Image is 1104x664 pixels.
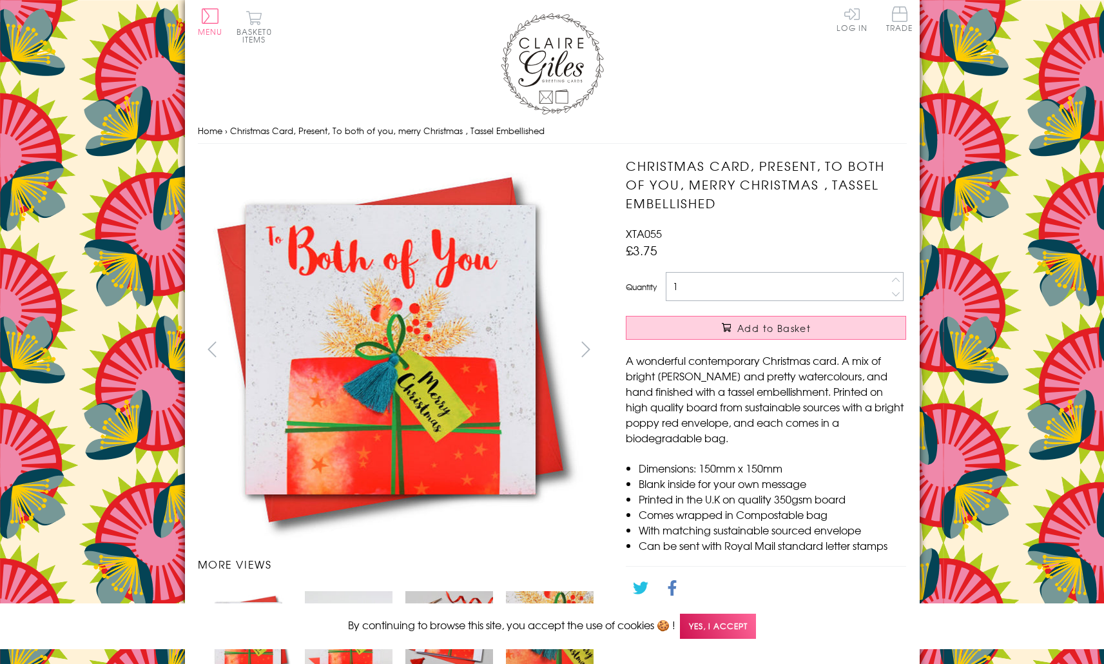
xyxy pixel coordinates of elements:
img: Claire Giles Greetings Cards [501,13,604,115]
p: A wonderful contemporary Christmas card. A mix of bright [PERSON_NAME] and pretty watercolours, a... [626,353,906,445]
li: Printed in the U.K on quality 350gsm board [639,491,906,507]
span: Trade [886,6,913,32]
li: Can be sent with Royal Mail standard letter stamps [639,538,906,553]
li: Blank inside for your own message [639,476,906,491]
h1: Christmas Card, Present, To both of you, merry Christmas , Tassel Embellished [626,157,906,212]
li: Dimensions: 150mm x 150mm [639,460,906,476]
button: next [571,335,600,364]
span: Menu [198,26,223,37]
span: XTA055 [626,226,662,241]
span: Add to Basket [737,322,811,335]
img: Christmas Card, Present, To both of you, merry Christmas , Tassel Embellished [197,157,584,543]
a: Log In [837,6,867,32]
span: £3.75 [626,241,657,259]
li: Comes wrapped in Compostable bag [639,507,906,522]
button: Add to Basket [626,316,906,340]
button: Menu [198,8,223,35]
span: › [225,124,228,137]
nav: breadcrumbs [198,118,907,144]
li: With matching sustainable sourced envelope [639,522,906,538]
a: Home [198,124,222,137]
button: Basket0 items [237,10,272,43]
span: Yes, I accept [680,614,756,639]
img: Christmas Card, Present, To both of you, merry Christmas , Tassel Embellished [600,157,987,543]
span: Christmas Card, Present, To both of you, merry Christmas , Tassel Embellished [230,124,545,137]
span: 0 items [242,26,272,45]
a: Trade [886,6,913,34]
h3: More views [198,556,601,572]
label: Quantity [626,281,657,293]
button: prev [198,335,227,364]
